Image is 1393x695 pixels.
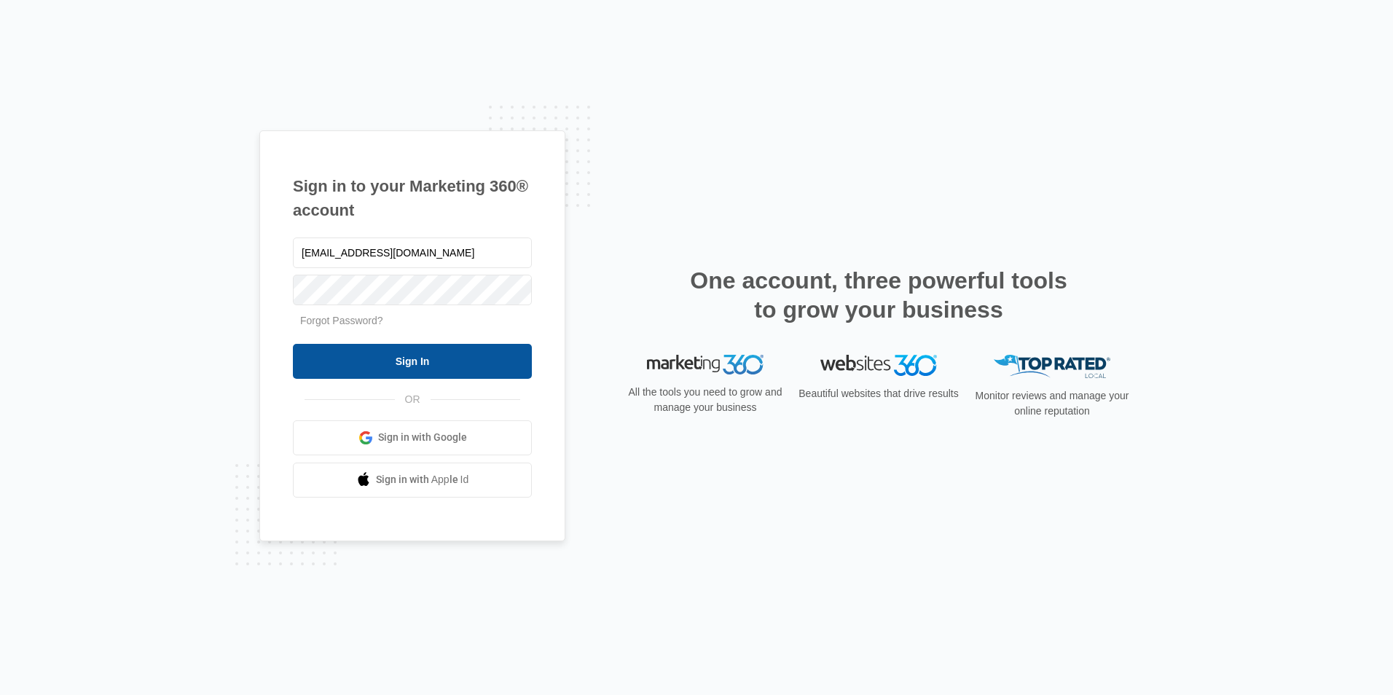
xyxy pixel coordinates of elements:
a: Sign in with Google [293,420,532,455]
p: Beautiful websites that drive results [797,386,960,401]
p: All the tools you need to grow and manage your business [624,385,787,415]
span: OR [395,392,431,407]
h1: Sign in to your Marketing 360® account [293,174,532,222]
span: Sign in with Google [378,430,467,445]
p: Monitor reviews and manage your online reputation [970,388,1134,419]
span: Sign in with Apple Id [376,472,469,487]
h2: One account, three powerful tools to grow your business [686,266,1072,324]
a: Forgot Password? [300,315,383,326]
img: Websites 360 [820,355,937,376]
input: Email [293,237,532,268]
img: Top Rated Local [994,355,1110,379]
input: Sign In [293,344,532,379]
a: Sign in with Apple Id [293,463,532,498]
img: Marketing 360 [647,355,764,375]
